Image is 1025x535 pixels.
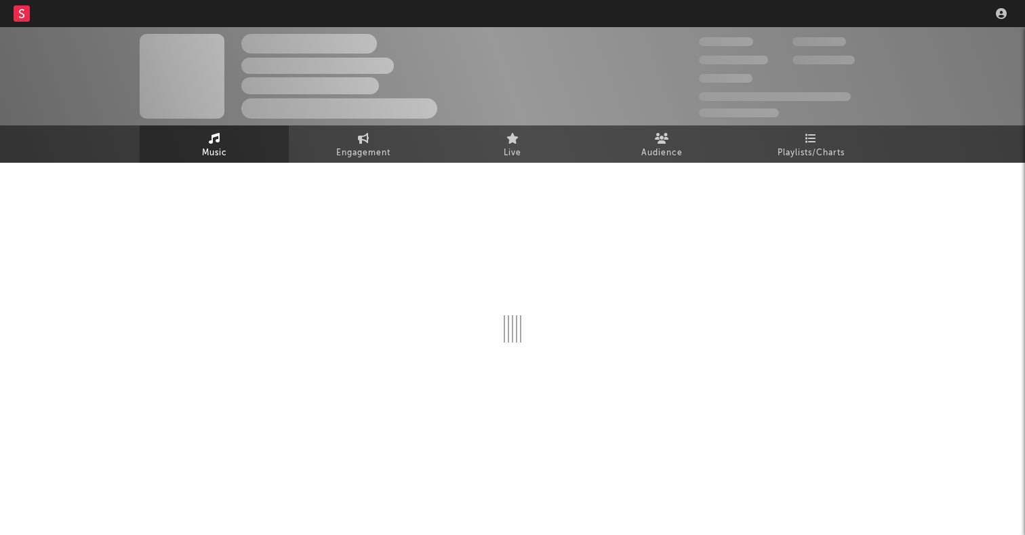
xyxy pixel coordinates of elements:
[699,56,768,64] span: 50,000,000
[140,125,289,163] a: Music
[699,108,779,117] span: Jump Score: 85.0
[699,37,753,46] span: 300,000
[202,145,227,161] span: Music
[699,92,851,101] span: 50,000,000 Monthly Listeners
[438,125,587,163] a: Live
[792,56,855,64] span: 1,000,000
[699,74,752,83] span: 100,000
[736,125,885,163] a: Playlists/Charts
[587,125,736,163] a: Audience
[792,37,846,46] span: 100,000
[336,145,390,161] span: Engagement
[778,145,845,161] span: Playlists/Charts
[289,125,438,163] a: Engagement
[504,145,521,161] span: Live
[641,145,683,161] span: Audience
